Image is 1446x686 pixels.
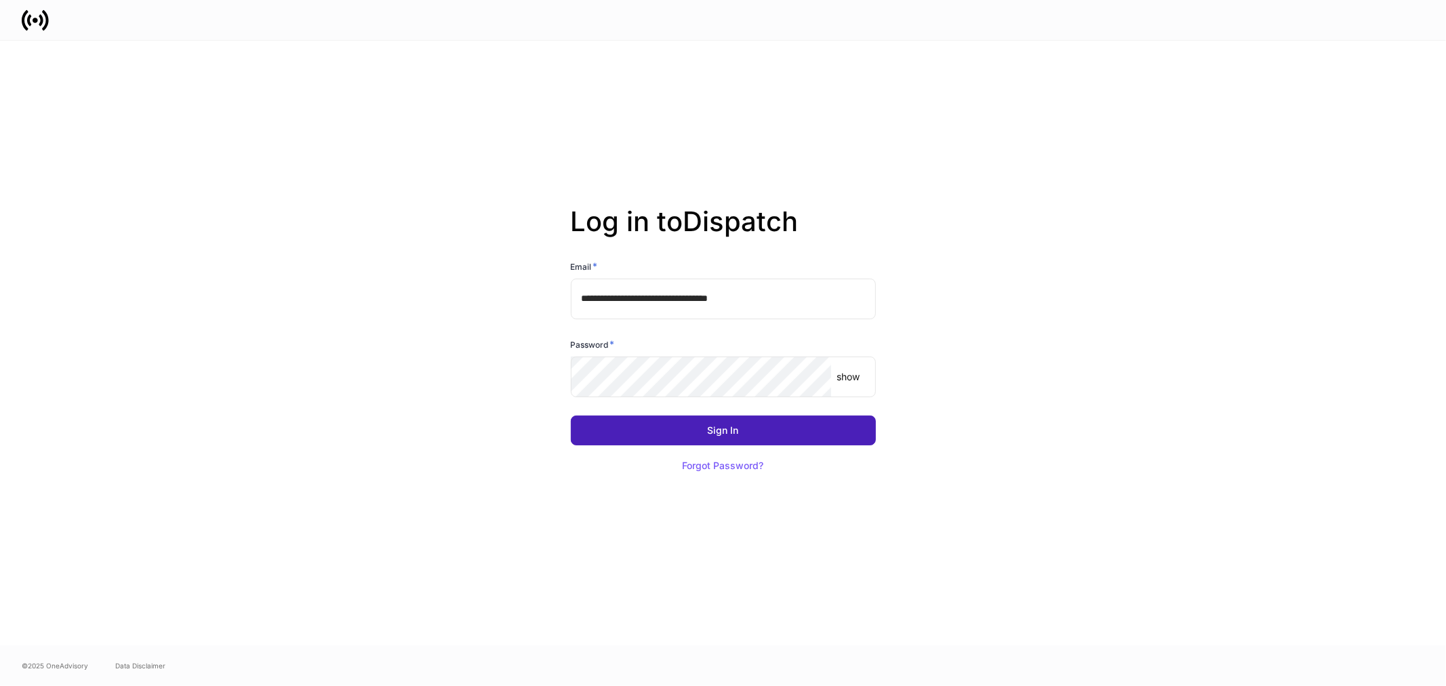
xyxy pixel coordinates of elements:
[571,260,598,273] h6: Email
[683,461,764,470] div: Forgot Password?
[837,370,860,384] p: show
[708,426,739,435] div: Sign In
[571,416,876,445] button: Sign In
[666,451,781,481] button: Forgot Password?
[571,205,876,260] h2: Log in to Dispatch
[22,660,88,671] span: © 2025 OneAdvisory
[571,338,615,351] h6: Password
[115,660,165,671] a: Data Disclaimer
